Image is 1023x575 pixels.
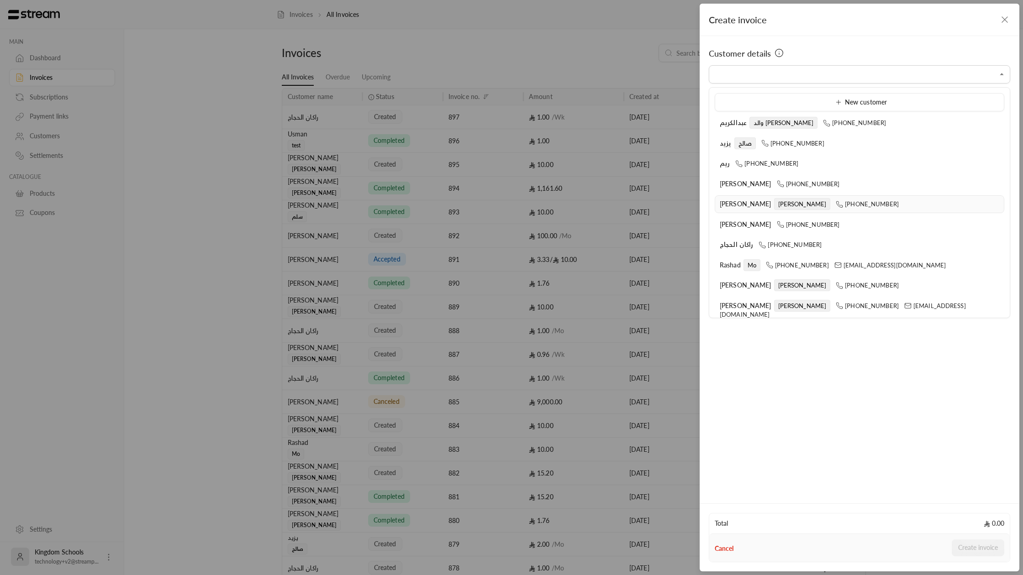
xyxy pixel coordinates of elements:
span: [PERSON_NAME] [774,279,831,291]
span: [PHONE_NUMBER] [777,221,840,228]
span: [PHONE_NUMBER] [766,261,829,269]
span: يزيد [720,139,732,147]
span: [PHONE_NUMBER] [836,302,899,309]
span: [PERSON_NAME] [720,220,771,228]
span: راكان الحجاج [720,240,753,248]
span: Mo [744,259,760,271]
button: Close [997,69,1007,80]
span: Create invoice [709,14,767,25]
span: والد [PERSON_NAME] [749,117,817,129]
span: [PHONE_NUMBER] [836,200,899,208]
span: New customer [832,98,887,106]
span: [PERSON_NAME] [720,281,771,289]
span: [PHONE_NUMBER] [777,180,840,188]
button: Cancel [715,544,733,553]
span: 0.00 [984,519,1004,528]
span: ريم [720,159,730,167]
span: [PHONE_NUMBER] [836,282,899,289]
span: صالح [734,137,756,149]
span: عبدالكريم [720,119,747,126]
span: [PERSON_NAME] [720,302,771,309]
span: Rashad [720,261,741,269]
span: Total [715,519,728,528]
span: [EMAIL_ADDRESS][DOMAIN_NAME] [834,261,946,269]
span: [PERSON_NAME] [720,200,771,208]
span: [PERSON_NAME] [774,198,831,210]
span: [PERSON_NAME] [720,180,771,188]
span: Customer details [709,47,771,60]
span: [PERSON_NAME] [774,300,831,312]
span: [PHONE_NUMBER] [759,241,822,248]
span: [PHONE_NUMBER] [823,119,886,126]
span: [PHONE_NUMBER] [761,140,824,147]
span: [PHONE_NUMBER] [735,160,798,167]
